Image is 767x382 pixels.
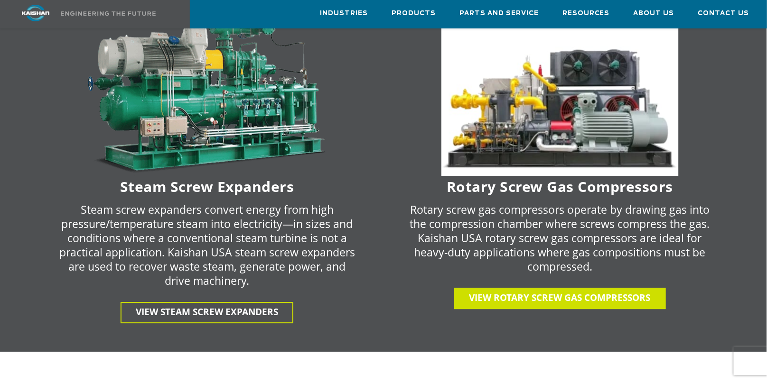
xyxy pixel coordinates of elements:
a: Industries [320,0,368,26]
h6: Rotary Screw Gas Compressors [389,181,730,193]
span: Products [392,8,436,19]
p: Steam screw expanders convert energy from high pressure/temperature steam into electricity—in siz... [56,202,359,288]
img: machine [441,16,679,176]
a: About Us [634,0,674,26]
img: Engineering the future [61,11,156,16]
a: Products [392,0,436,26]
a: Parts and Service [459,0,539,26]
p: Rotary screw gas compressors operate by drawing gas into the compression chamber where screws com... [408,202,711,273]
span: Industries [320,8,368,19]
img: machine [88,16,326,176]
span: Contact Us [698,8,749,19]
a: View Rotary Screw gas Compressors [454,288,666,309]
span: View Steam Screw Expanders [136,306,278,318]
span: About Us [634,8,674,19]
span: Parts and Service [459,8,539,19]
a: View Steam Screw Expanders [121,302,293,323]
h6: Steam Screw Expanders [37,181,378,193]
a: Resources [562,0,610,26]
span: View Rotary Screw gas Compressors [469,291,651,304]
a: Contact Us [698,0,749,26]
span: Resources [562,8,610,19]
